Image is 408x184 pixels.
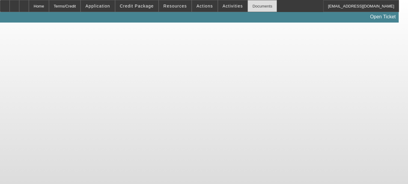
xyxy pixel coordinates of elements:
span: Activities [223,4,243,8]
span: Application [85,4,110,8]
button: Credit Package [115,0,158,12]
span: Credit Package [120,4,154,8]
span: Actions [196,4,213,8]
button: Actions [192,0,218,12]
span: Resources [163,4,187,8]
button: Resources [159,0,191,12]
button: Application [81,0,114,12]
button: Activities [218,0,248,12]
a: Open Ticket [368,12,398,22]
